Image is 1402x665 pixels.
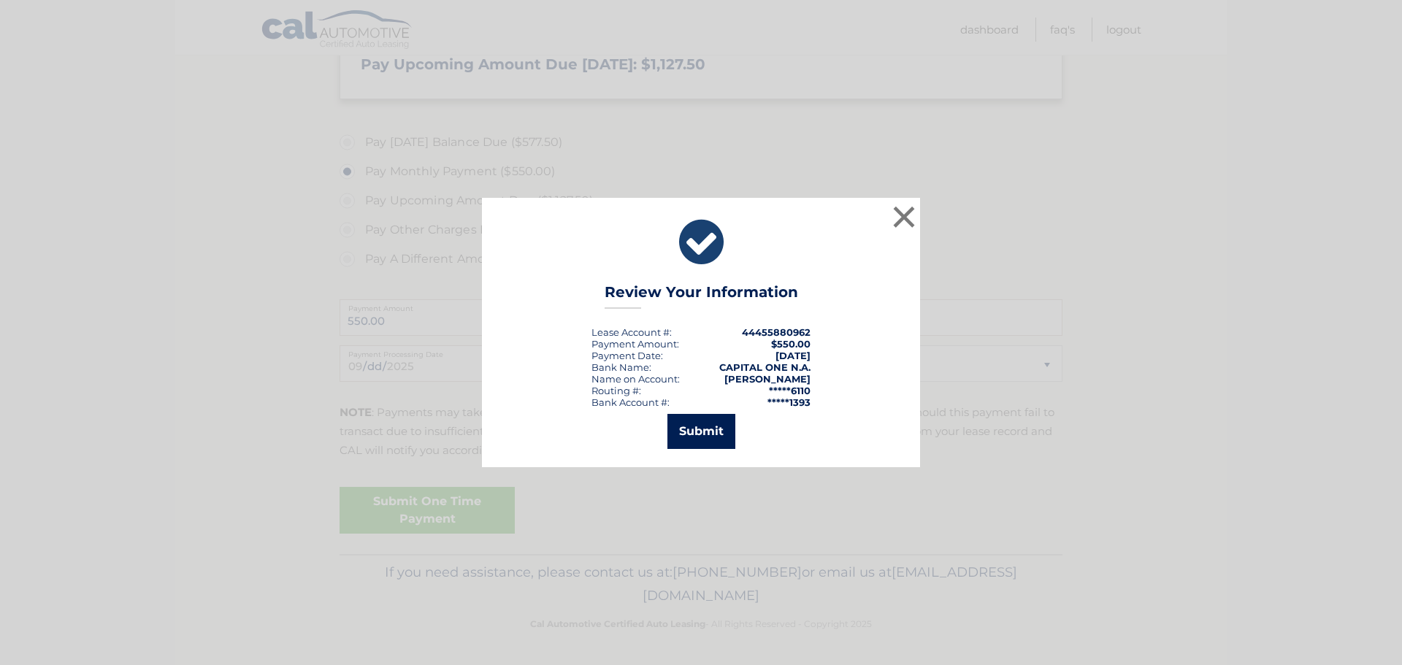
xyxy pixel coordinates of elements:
div: Payment Amount: [591,338,679,350]
div: Name on Account: [591,373,680,385]
button: Submit [667,414,735,449]
div: Routing #: [591,385,641,396]
div: : [591,350,663,361]
div: Bank Account #: [591,396,670,408]
button: × [889,202,919,231]
span: $550.00 [771,338,811,350]
strong: CAPITAL ONE N.A. [719,361,811,373]
h3: Review Your Information [605,283,798,309]
div: Bank Name: [591,361,651,373]
span: [DATE] [775,350,811,361]
strong: [PERSON_NAME] [724,373,811,385]
span: Payment Date [591,350,661,361]
div: Lease Account #: [591,326,672,338]
strong: 44455880962 [742,326,811,338]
